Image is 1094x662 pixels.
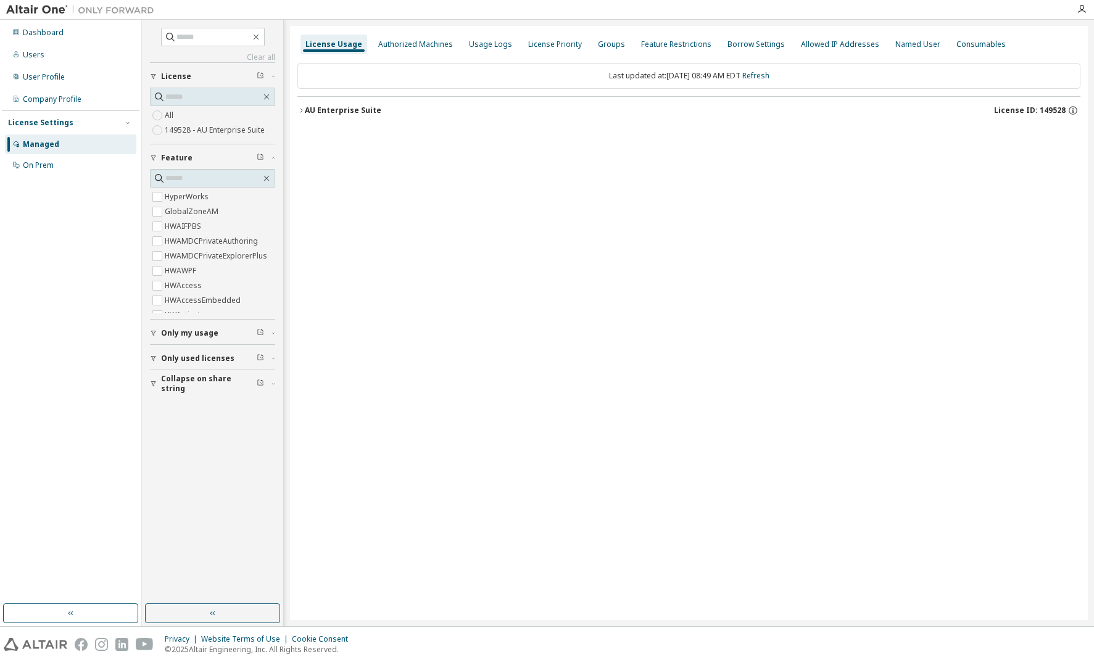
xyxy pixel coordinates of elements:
div: On Prem [23,160,54,170]
div: License Settings [8,118,73,128]
div: Named User [895,39,940,49]
img: facebook.svg [75,638,88,651]
div: User Profile [23,72,65,82]
span: Only used licenses [161,354,234,363]
span: Collapse on share string [161,374,257,394]
a: Refresh [742,70,769,81]
span: Clear filter [257,379,264,389]
span: License ID: 149528 [994,106,1066,115]
label: HWAccessEmbedded [165,293,243,308]
button: Only my usage [150,320,275,347]
span: Clear filter [257,153,264,163]
button: Collapse on share string [150,370,275,397]
img: Altair One [6,4,160,16]
span: Clear filter [257,72,264,81]
label: HWActivate [165,308,207,323]
div: Groups [598,39,625,49]
label: HWAMDCPrivateExplorerPlus [165,249,270,263]
div: Consumables [956,39,1006,49]
div: Borrow Settings [727,39,785,49]
div: Managed [23,139,59,149]
label: All [165,108,176,123]
img: youtube.svg [136,638,154,651]
span: Clear filter [257,328,264,338]
label: HWAWPF [165,263,199,278]
div: Allowed IP Addresses [801,39,879,49]
img: altair_logo.svg [4,638,67,651]
div: Privacy [165,634,201,644]
div: Usage Logs [469,39,512,49]
button: Only used licenses [150,345,275,372]
div: Users [23,50,44,60]
div: Feature Restrictions [641,39,711,49]
label: HyperWorks [165,189,211,204]
label: 149528 - AU Enterprise Suite [165,123,267,138]
span: Feature [161,153,193,163]
span: Clear filter [257,354,264,363]
div: Last updated at: [DATE] 08:49 AM EDT [297,63,1080,89]
div: Cookie Consent [292,634,355,644]
label: HWAccess [165,278,204,293]
button: Feature [150,144,275,172]
div: License Usage [305,39,362,49]
img: linkedin.svg [115,638,128,651]
img: instagram.svg [95,638,108,651]
button: License [150,63,275,90]
div: License Priority [528,39,582,49]
button: AU Enterprise SuiteLicense ID: 149528 [297,97,1080,124]
div: AU Enterprise Suite [305,106,381,115]
div: Company Profile [23,94,81,104]
span: Only my usage [161,328,218,338]
div: Dashboard [23,28,64,38]
div: Website Terms of Use [201,634,292,644]
label: GlobalZoneAM [165,204,221,219]
span: License [161,72,191,81]
a: Clear all [150,52,275,62]
label: HWAMDCPrivateAuthoring [165,234,260,249]
label: HWAIFPBS [165,219,204,234]
div: Authorized Machines [378,39,453,49]
p: © 2025 Altair Engineering, Inc. All Rights Reserved. [165,644,355,655]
